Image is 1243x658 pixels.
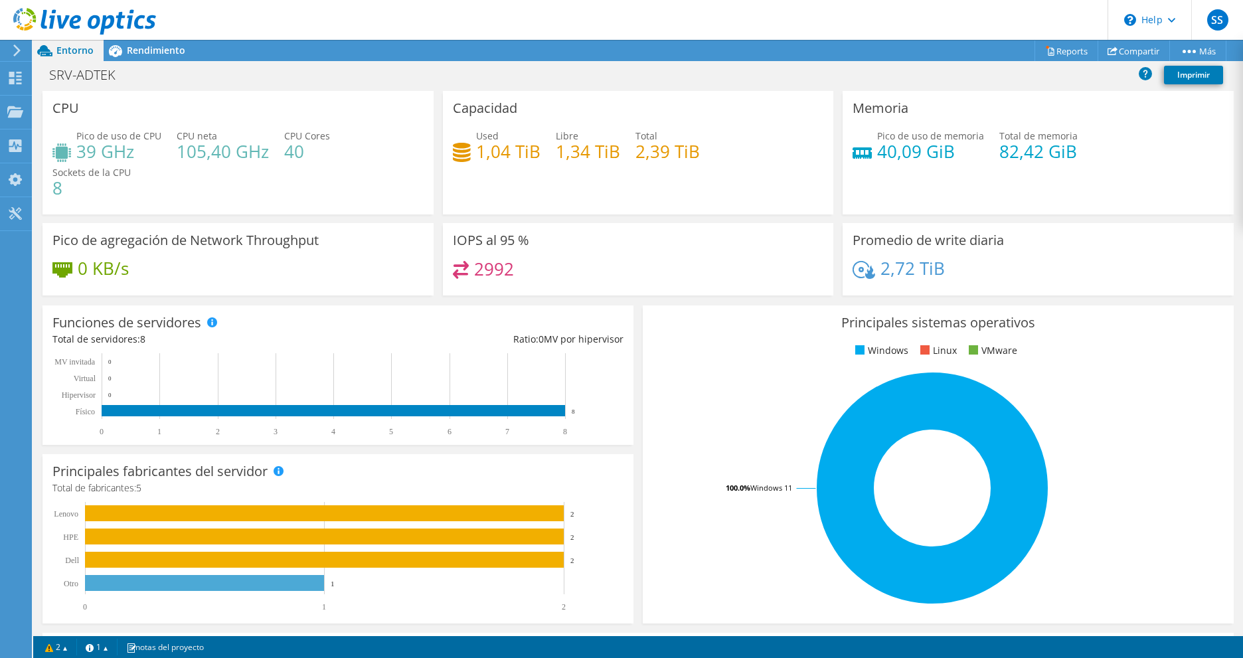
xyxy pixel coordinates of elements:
h3: Principales sistemas operativos [653,315,1224,330]
text: 1 [331,580,335,588]
text: Virtual [74,374,96,383]
h4: 105,40 GHz [177,144,269,159]
text: Hipervisor [62,390,96,400]
h3: Funciones de servidores [52,315,201,330]
span: Total [635,129,657,142]
text: Otro [64,579,78,588]
h4: 82,42 GiB [999,144,1078,159]
li: VMware [965,343,1017,358]
text: 3 [274,427,278,436]
span: Used [476,129,499,142]
a: 2 [36,639,77,655]
text: 1 [322,602,326,612]
span: Entorno [56,44,94,56]
h4: 40 [284,144,330,159]
span: Libre [556,129,578,142]
tspan: 100.0% [726,483,750,493]
text: 4 [331,427,335,436]
h1: SRV-ADTEK [43,68,136,82]
text: 0 [83,602,87,612]
h4: 2,72 TiB [880,261,945,276]
h3: IOPS al 95 % [453,233,529,248]
tspan: Físico [76,407,95,416]
text: MV invitada [54,357,95,367]
text: Lenovo [54,509,78,519]
span: CPU neta [177,129,217,142]
text: 8 [563,427,567,436]
h3: Principales fabricantes del servidor [52,464,268,479]
a: Imprimir [1164,66,1223,84]
li: Linux [917,343,957,358]
a: Más [1169,41,1226,61]
text: 2 [570,556,574,564]
text: 6 [448,427,452,436]
span: Pico de uso de CPU [76,129,161,142]
h3: Promedio de write diaria [853,233,1004,248]
text: HPE [63,533,78,542]
div: Ratio: MV por hipervisor [338,332,623,347]
span: Sockets de la CPU [52,166,131,179]
span: Pico de uso de memoria [877,129,984,142]
div: Total de servidores: [52,332,338,347]
span: 0 [539,333,544,345]
text: 0 [100,427,104,436]
h3: CPU [52,101,79,116]
h4: 40,09 GiB [877,144,984,159]
h4: 8 [52,181,131,195]
text: 7 [505,427,509,436]
h4: 1,04 TiB [476,144,540,159]
a: notas del proyecto [117,639,213,655]
span: SS [1207,9,1228,31]
text: 0 [108,392,112,398]
span: Rendimiento [127,44,185,56]
h4: Total de fabricantes: [52,481,623,495]
text: 8 [572,408,575,415]
a: 1 [76,639,118,655]
text: 2 [570,510,574,518]
text: 2 [562,602,566,612]
h4: 0 KB/s [78,261,129,276]
li: Windows [852,343,908,358]
svg: \n [1124,14,1136,26]
text: 0 [108,375,112,382]
text: 2 [570,533,574,541]
text: Dell [65,556,79,565]
text: 1 [157,427,161,436]
h3: Capacidad [453,101,517,116]
h4: 2,39 TiB [635,144,700,159]
tspan: Windows 11 [750,483,792,493]
text: 5 [389,427,393,436]
span: Total de memoria [999,129,1078,142]
text: 2 [216,427,220,436]
span: 8 [140,333,145,345]
text: 0 [108,359,112,365]
span: CPU Cores [284,129,330,142]
h4: 39 GHz [76,144,161,159]
h4: 1,34 TiB [556,144,620,159]
a: Reports [1035,41,1098,61]
h3: Memoria [853,101,908,116]
h3: Pico de agregación de Network Throughput [52,233,319,248]
a: Compartir [1098,41,1170,61]
span: 5 [136,481,141,494]
h4: 2992 [474,262,514,276]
